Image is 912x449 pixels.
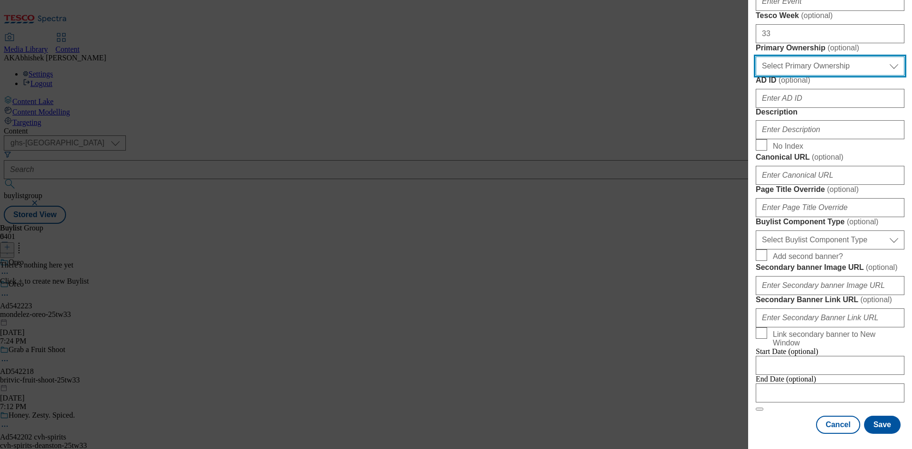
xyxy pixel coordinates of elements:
[756,276,904,295] input: Enter Secondary banner Image URL
[756,308,904,327] input: Enter Secondary Banner Link URL
[756,295,904,305] label: Secondary Banner Link URL
[827,185,859,193] span: ( optional )
[860,296,892,304] span: ( optional )
[756,263,904,272] label: Secondary banner Image URL
[866,263,898,271] span: ( optional )
[756,11,904,20] label: Tesco Week
[827,44,859,52] span: ( optional )
[779,76,810,84] span: ( optional )
[756,108,904,116] label: Description
[756,76,904,85] label: AD ID
[816,416,860,434] button: Cancel
[812,153,844,161] span: ( optional )
[756,217,904,227] label: Buylist Component Type
[756,375,816,383] span: End Date (optional)
[756,89,904,108] input: Enter AD ID
[756,383,904,402] input: Enter Date
[756,347,818,355] span: Start Date (optional)
[756,43,904,53] label: Primary Ownership
[756,166,904,185] input: Enter Canonical URL
[756,356,904,375] input: Enter Date
[847,218,879,226] span: ( optional )
[773,252,843,261] span: Add second banner?
[756,24,904,43] input: Enter Tesco Week
[864,416,901,434] button: Save
[756,153,904,162] label: Canonical URL
[756,120,904,139] input: Enter Description
[773,142,803,151] span: No Index
[773,330,901,347] span: Link secondary banner to New Window
[756,198,904,217] input: Enter Page Title Override
[756,185,904,194] label: Page Title Override
[801,11,833,19] span: ( optional )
